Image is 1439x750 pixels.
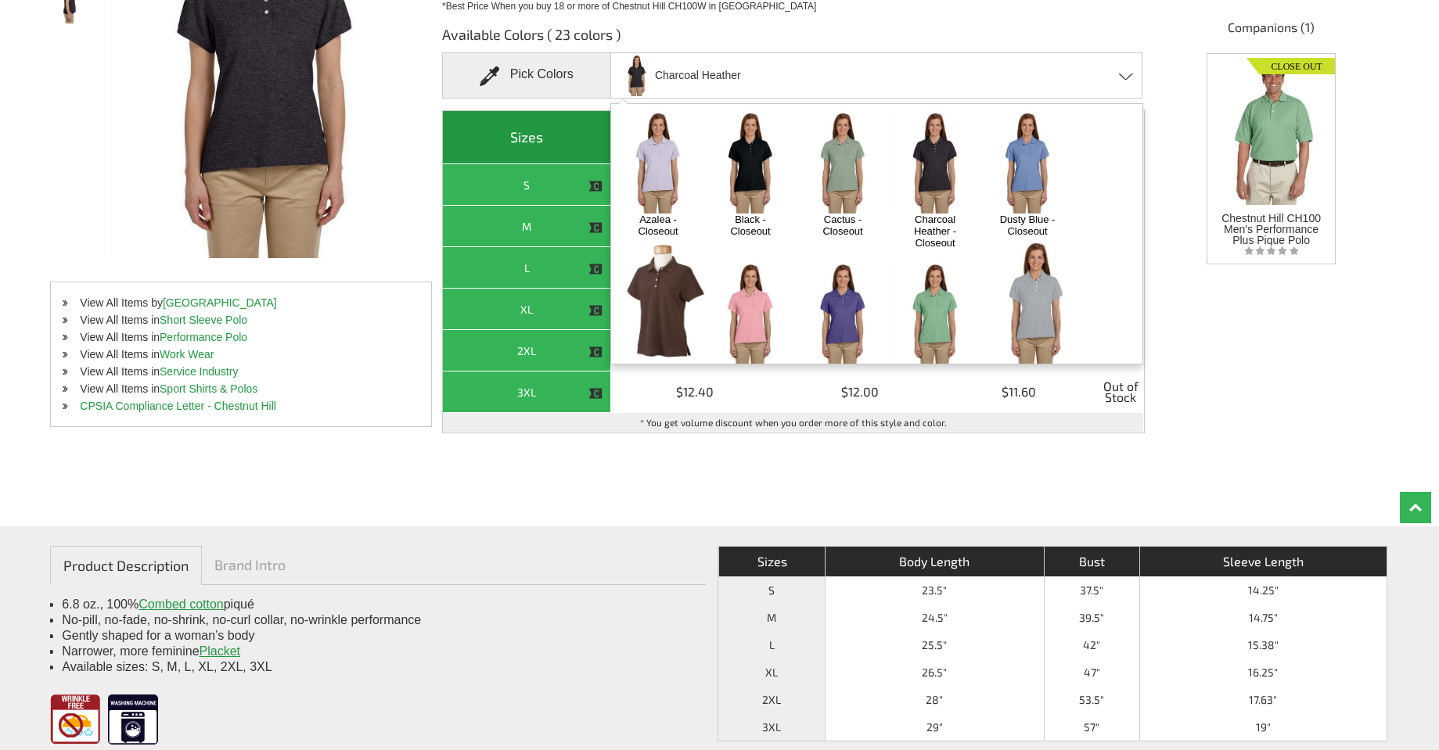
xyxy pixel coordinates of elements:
span: Charcoal Heather [655,62,741,89]
a: Short Sleeve Polo [160,314,247,326]
th: L [718,631,825,658]
td: 25.5" [825,631,1044,658]
th: 2XL [443,330,611,371]
td: 23.5" [825,576,1044,604]
li: 6.8 oz., 100% piqué [62,597,694,612]
td: 47" [1044,658,1139,686]
td: 42" [1044,631,1139,658]
th: 2XL [718,686,825,713]
td: 53.5" [1044,686,1139,713]
a: Dusty Blue - Closeout [995,214,1061,237]
td: $12.40 [611,371,779,413]
th: 3XL [443,371,611,413]
td: 26.5" [825,658,1044,686]
th: XL [718,658,825,686]
th: M [718,604,825,631]
img: Gray Heather [987,241,1086,365]
td: $11.60 [941,371,1099,413]
td: 16.25" [1139,658,1387,686]
img: This item is CLOSEOUT! [588,179,603,193]
img: This item is CLOSEOUT! [588,221,603,235]
th: S [443,164,611,206]
h4: Companions (1) [1164,19,1379,44]
li: View All Items in [51,311,431,328]
span: Out of Stock [1103,375,1139,408]
a: Cactus - Closeout [810,214,876,237]
th: Sizes [443,111,611,164]
a: CPSIA Compliance Letter - Chestnut Hill [80,400,276,412]
div: Pick Colors [442,52,610,99]
a: Top [1400,492,1431,523]
th: L [443,247,611,289]
li: View All Items in [51,328,431,346]
td: 19" [1139,713,1387,741]
th: M [443,206,611,247]
img: Closeout [1247,54,1335,74]
li: Narrower, more feminine [62,644,694,659]
li: Available sizes: S, M, L, XL, 2XL, 3XL [62,659,694,675]
td: 39.5" [1044,604,1139,631]
img: Charcoal Heather [894,111,977,214]
a: [GEOGRAPHIC_DATA] [163,296,277,309]
li: View All Items in [51,363,431,380]
img: Azalea [617,111,700,214]
img: Grape [802,263,884,365]
a: Azalea - Closeout [625,214,692,237]
a: Service Industry [160,365,238,378]
img: This item is CLOSEOUT! [588,303,603,318]
img: listing_empty_star.svg [1244,246,1299,256]
a: Closeout Chestnut Hill CH100 Men's Performance Plus Pique Polo [1213,54,1330,246]
th: Bust [1044,547,1139,576]
td: 57" [1044,713,1139,741]
a: Brand Intro [202,546,298,583]
img: This item is CLOSEOUT! [588,386,603,400]
a: Combed cotton [139,597,224,611]
td: * You get volume discount when you order more of this style and color. [443,413,1144,432]
img: chestnut-hill_CH100W_charcoal-heather.jpg [621,55,653,96]
a: Performance Polo [160,331,247,343]
td: 14.75" [1139,604,1387,631]
th: S [718,576,825,604]
th: Sizes [718,547,825,576]
span: *Best Price When you buy 18 or more of Chestnut Hill CH100W in [GEOGRAPHIC_DATA] [442,1,816,12]
li: View All Items in [51,346,431,363]
a: Charcoal Heather - Closeout [902,214,969,249]
img: Black [710,111,792,214]
img: Fresh Pink [710,263,792,365]
th: XL [443,289,611,330]
td: 14.25" [1139,576,1387,604]
li: View All Items by [51,294,431,311]
img: Grass [894,263,977,365]
a: Black - Closeout [718,214,784,237]
img: Dusty Blue [987,111,1069,214]
img: Espresso Heather [617,241,717,365]
td: 29" [825,713,1044,741]
a: Product Description [50,546,202,585]
td: 28" [825,686,1044,713]
a: Sport Shirts & Polos [160,382,257,395]
td: 24.5" [825,604,1044,631]
th: 3XL [718,713,825,741]
img: This item is CLOSEOUT! [588,345,603,359]
span: Chestnut Hill CH100 Men's Performance Plus Pique Polo [1221,212,1321,246]
li: Gently shaped for a woman’s body [62,628,694,644]
a: Placket [200,644,240,658]
img: Cactus [802,111,884,214]
li: No-pill, no-fade, no-shrink, no-curl collar, no-wrinkle performance [62,612,694,628]
td: 17.63" [1139,686,1387,713]
th: Body Length [825,547,1044,576]
img: This item is CLOSEOUT! [588,262,603,276]
h3: Available Colors ( 23 colors ) [442,25,1145,52]
td: 37.5" [1044,576,1139,604]
th: Sleeve Length [1139,547,1387,576]
td: $12.00 [779,371,941,413]
td: 15.38" [1139,631,1387,658]
li: View All Items in [51,380,431,397]
a: Work Wear [160,348,214,361]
